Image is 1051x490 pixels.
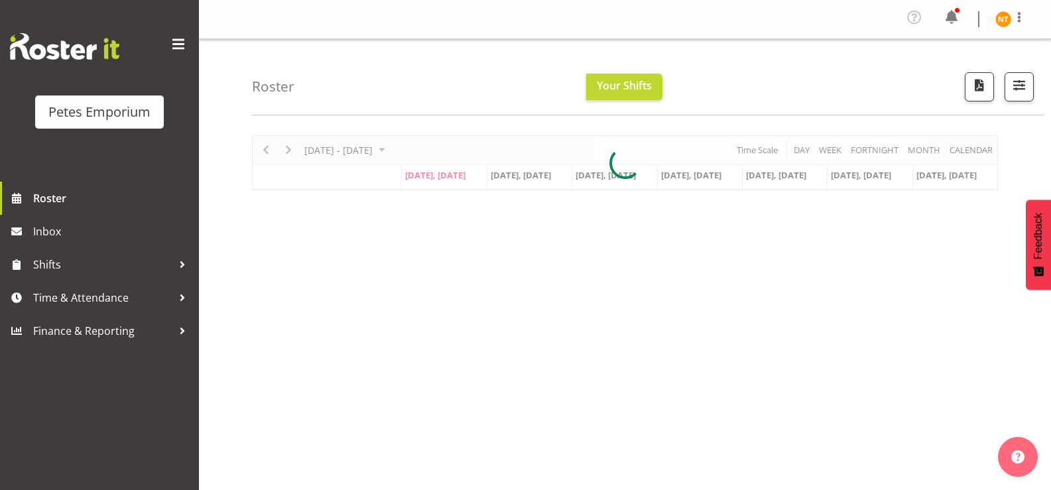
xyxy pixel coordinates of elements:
span: Shifts [33,255,172,275]
span: Roster [33,188,192,208]
button: Filter Shifts [1005,72,1034,101]
button: Feedback - Show survey [1026,200,1051,290]
span: Inbox [33,221,192,241]
img: Rosterit website logo [10,33,119,60]
button: Download a PDF of the roster according to the set date range. [965,72,994,101]
h4: Roster [252,79,294,94]
span: Your Shifts [597,78,652,93]
button: Your Shifts [586,74,662,100]
img: nicole-thomson8388.jpg [995,11,1011,27]
span: Feedback [1032,213,1044,259]
img: help-xxl-2.png [1011,450,1024,463]
span: Finance & Reporting [33,321,172,341]
span: Time & Attendance [33,288,172,308]
div: Petes Emporium [48,102,151,122]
